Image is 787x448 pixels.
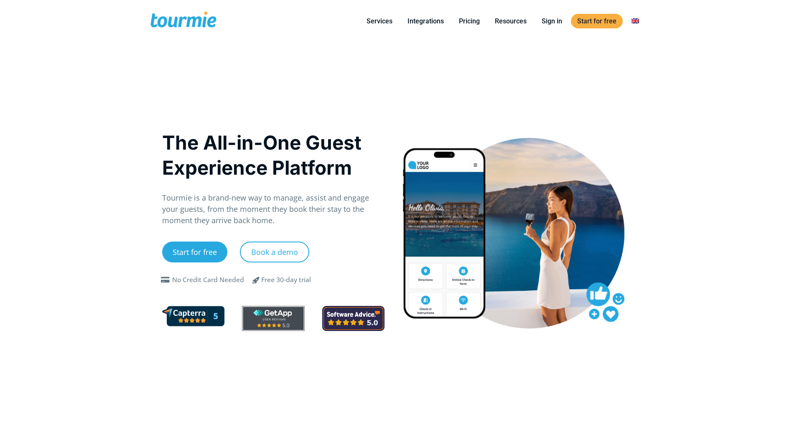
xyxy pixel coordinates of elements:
[162,192,385,226] p: Tourmie is a brand-new way to manage, assist and engage your guests, from the moment they book th...
[159,277,172,283] span: 
[240,242,309,262] a: Book a demo
[261,275,311,285] div: Free 30-day trial
[401,16,450,26] a: Integrations
[162,130,385,180] h1: The All-in-One Guest Experience Platform
[571,14,623,28] a: Start for free
[162,242,227,262] a: Start for free
[453,16,486,26] a: Pricing
[489,16,533,26] a: Resources
[172,275,244,285] div: No Credit Card Needed
[535,16,568,26] a: Sign in
[246,275,266,285] span: 
[360,16,399,26] a: Services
